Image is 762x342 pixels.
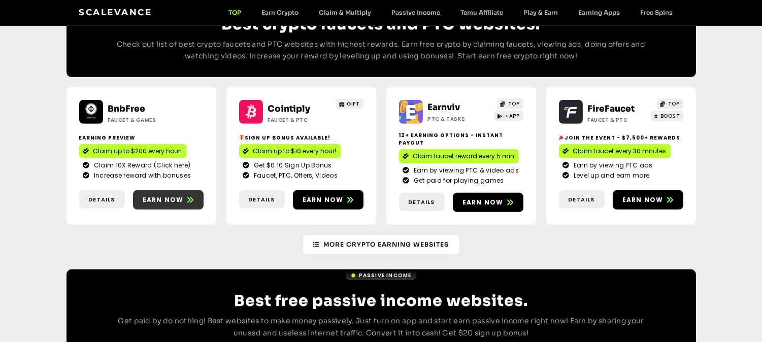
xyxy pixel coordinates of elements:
a: Earn now [293,190,363,210]
a: GIFT [336,98,363,109]
a: Passive Income [382,9,451,16]
a: Temu Affiliate [451,9,514,16]
span: Details [89,195,115,204]
h2: Sign up bonus available! [239,134,363,142]
a: Details [239,190,285,209]
span: Earn by viewing PTC & video ads [411,166,519,175]
span: More Crypto earning Websites [324,240,449,249]
span: Level up and earn more [571,171,650,180]
span: Details [409,198,435,207]
a: Claim faucet every 30 mnutes [559,144,671,158]
span: BOOST [660,112,680,120]
a: Claim 10X Reward (Click here) [83,161,200,170]
h2: Faucet & PTC [268,116,332,124]
h2: 12+ Earning options - instant payout [399,131,523,147]
a: Play & Earn [514,9,569,16]
h2: Best free passive income websites. [107,292,655,310]
a: Earn Crypto [252,9,309,16]
a: Claim & Multiply [309,9,382,16]
a: TOP [497,98,523,109]
a: Cointiply [268,104,311,114]
a: Earn now [133,190,204,210]
a: TOP [657,98,683,109]
span: Earn by viewing PTC ads [571,161,653,170]
span: +APP [506,112,520,120]
a: Details [79,190,125,209]
span: Earn now [622,195,664,204]
span: Get paid for playing games [411,176,504,185]
span: TOP [668,100,680,108]
span: Claim up to $200 every hour! [93,147,182,156]
span: Earn now [462,198,504,207]
span: Passive Income [359,271,412,279]
p: Get paid by do nothing! Best websites to make money passively. Just turn on app and start earn pa... [107,315,655,339]
a: Scalevance [79,7,152,17]
a: TOP [219,9,252,16]
a: Claim faucet reward every 5 min [399,149,519,163]
h2: Earning Preview [79,134,204,142]
a: FireFaucet [588,104,635,114]
span: Details [249,195,275,204]
h2: Faucet & PTC [588,116,651,124]
a: Earnviv [428,102,460,113]
a: Earning Apps [569,9,631,16]
h2: Faucet & Games [108,116,172,124]
span: Earn now [303,195,344,204]
a: Earn now [613,190,683,210]
a: BOOST [651,111,683,121]
nav: Menu [219,9,683,16]
h2: Best crypto faucets and PTC websites. [107,15,655,33]
a: Passive Income [346,270,417,280]
span: Claim 10X Reward (Click here) [91,161,191,170]
span: Claim faucet reward every 5 min [413,152,515,161]
a: Claim up to $10 every hour! [239,144,341,158]
h2: Join the event - $7,500+ Rewards [559,134,683,142]
p: Check out list of best crypto faucets and PTC websites with highest rewards. Earn free crypto by ... [107,39,655,63]
span: Get $0.10 Sign Up Bonus [251,161,332,170]
a: Details [559,190,605,209]
span: Claim up to $10 every hour! [253,147,337,156]
a: Claim up to $200 every hour! [79,144,186,158]
span: Increase reward with bonuses [91,171,191,180]
h2: PTC & Tasks [428,115,491,123]
a: BnbFree [108,104,146,114]
a: Free Spins [631,9,683,16]
span: Details [569,195,595,204]
a: More Crypto earning Websites [303,235,459,254]
span: Earn now [143,195,184,204]
a: Details [399,193,445,212]
span: Claim faucet every 30 mnutes [573,147,667,156]
span: TOP [508,100,520,108]
span: GIFT [347,100,360,108]
img: 🎁 [239,135,244,140]
span: Faucet, PTC, Offers, Videos [251,171,338,180]
a: +APP [494,111,523,121]
a: Earn now [453,193,523,212]
img: 🎉 [559,135,564,140]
